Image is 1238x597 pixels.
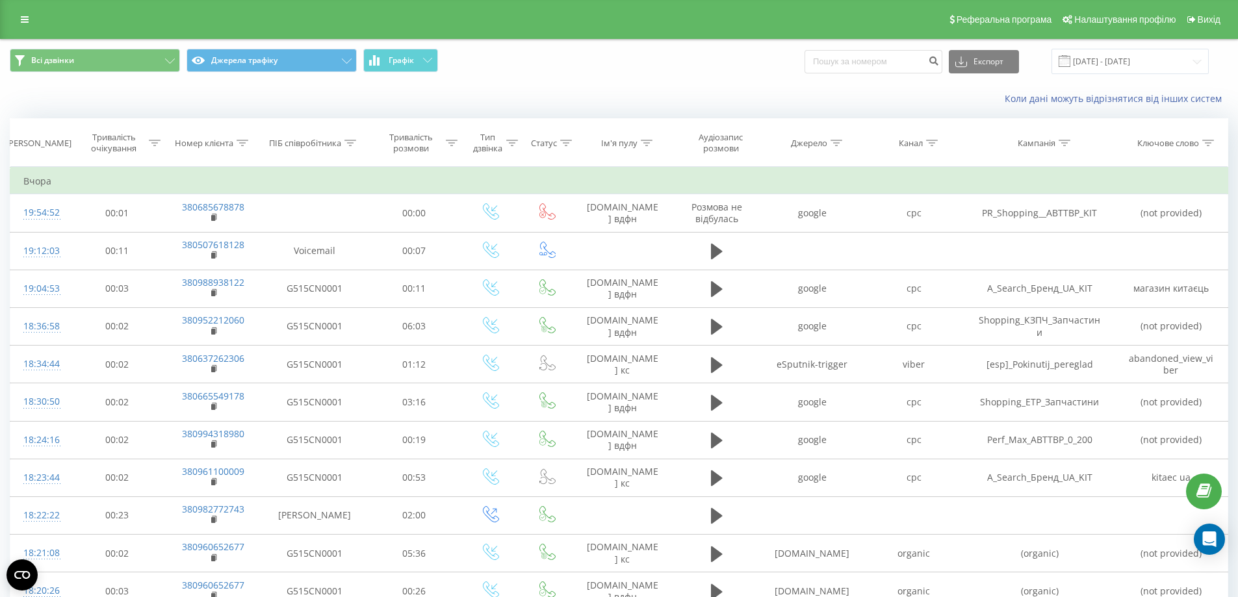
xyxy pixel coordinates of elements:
[182,579,244,591] a: 380960652677
[1074,14,1176,25] span: Налаштування профілю
[1115,459,1228,496] td: kitaec ua
[574,346,671,383] td: [DOMAIN_NAME] кс
[23,540,57,566] div: 18:21:08
[10,168,1228,194] td: Вчора
[964,307,1115,345] td: Shopping_КЗПЧ_Запчастини
[1115,307,1228,345] td: (not provided)
[964,383,1115,421] td: Shopping_ЕТР_Запчастини
[23,200,57,225] div: 19:54:52
[1137,138,1199,149] div: Ключове слово
[182,276,244,288] a: 380988938122
[23,238,57,264] div: 19:12:03
[949,50,1019,73] button: Експорт
[1018,138,1055,149] div: Кампанія
[262,346,367,383] td: G515CN0001
[182,540,244,553] a: 380960652677
[964,421,1115,459] td: Perf_Max_АВТТВР_0_200
[367,496,461,534] td: 02:00
[762,194,863,232] td: google
[863,535,964,572] td: organic
[363,49,438,72] button: Графік
[367,232,461,270] td: 00:07
[82,132,146,154] div: Тривалість очікування
[262,232,367,270] td: Voicemail
[70,194,164,232] td: 00:01
[863,194,964,232] td: cpc
[1115,421,1228,459] td: (not provided)
[23,503,57,528] div: 18:22:22
[31,55,74,66] span: Всі дзвінки
[262,383,367,421] td: G515CN0001
[262,535,367,572] td: G515CN0001
[1194,524,1225,555] div: Open Intercom Messenger
[863,421,964,459] td: cpc
[70,307,164,345] td: 00:02
[863,307,964,345] td: cpc
[1115,383,1228,421] td: (not provided)
[531,138,557,149] div: Статус
[762,421,863,459] td: google
[805,50,942,73] input: Пошук за номером
[269,138,341,149] div: ПІБ співробітника
[70,232,164,270] td: 00:11
[762,270,863,307] td: google
[762,346,863,383] td: eSputnik-trigger
[1198,14,1220,25] span: Вихід
[262,421,367,459] td: G515CN0001
[574,194,671,232] td: [DOMAIN_NAME] вдфн
[762,535,863,572] td: [DOMAIN_NAME]
[70,421,164,459] td: 00:02
[863,459,964,496] td: cpc
[964,270,1115,307] td: A_Search_Бренд_UA_KIT
[863,270,964,307] td: cpc
[1115,535,1228,572] td: (not provided)
[964,194,1115,232] td: PR_Shopping__АВТТВР_KIT
[182,201,244,213] a: 380685678878
[683,132,758,154] div: Аудіозапис розмови
[262,496,367,534] td: [PERSON_NAME]
[187,49,357,72] button: Джерела трафіку
[70,383,164,421] td: 00:02
[182,503,244,515] a: 380982772743
[964,459,1115,496] td: A_Search_Бренд_UA_KIT
[367,270,461,307] td: 00:11
[262,307,367,345] td: G515CN0001
[367,535,461,572] td: 05:36
[863,346,964,383] td: viber
[70,270,164,307] td: 00:03
[182,465,244,477] a: 380961100009
[964,346,1115,383] td: [esp]_Pokinutij_pereglad
[262,270,367,307] td: G515CN0001
[1005,92,1228,105] a: Коли дані можуть відрізнятися вiд інших систем
[182,238,244,251] a: 380507618128
[791,138,827,149] div: Джерело
[367,194,461,232] td: 00:00
[899,138,923,149] div: Канал
[367,346,461,383] td: 01:12
[10,49,180,72] button: Всі дзвінки
[70,535,164,572] td: 00:02
[182,427,244,440] a: 380994318980
[574,383,671,421] td: [DOMAIN_NAME] вдфн
[762,307,863,345] td: google
[574,421,671,459] td: [DOMAIN_NAME] вдфн
[367,459,461,496] td: 00:53
[863,383,964,421] td: cpc
[367,383,461,421] td: 03:16
[379,132,443,154] div: Тривалість розмови
[957,14,1052,25] span: Реферальна програма
[1115,270,1228,307] td: магазин китаєць
[6,559,38,591] button: Open CMP widget
[574,535,671,572] td: [DOMAIN_NAME] кс
[23,389,57,414] div: 18:30:50
[182,352,244,364] a: 380637262306
[472,132,503,154] div: Тип дзвінка
[70,459,164,496] td: 00:02
[574,307,671,345] td: [DOMAIN_NAME] вдфн
[23,427,57,453] div: 18:24:16
[691,201,742,225] span: Розмова не відбулась
[964,535,1115,572] td: (organic)
[367,421,461,459] td: 00:19
[1115,346,1228,383] td: abandoned_view_viber
[6,138,71,149] div: [PERSON_NAME]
